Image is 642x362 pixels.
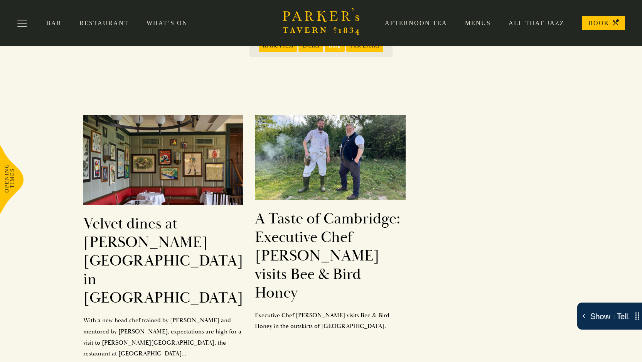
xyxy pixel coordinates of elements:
p: With a new head chef trained by [PERSON_NAME] and mentored by [PERSON_NAME], expectations are hig... [83,315,243,359]
p: Executive Chef [PERSON_NAME] visits Bee & Bird Honey in the outskirts of [GEOGRAPHIC_DATA]. [255,310,406,332]
h2: Velvet dines at [PERSON_NAME][GEOGRAPHIC_DATA] in [GEOGRAPHIC_DATA] [83,215,243,307]
h2: A Taste of Cambridge: Executive Chef [PERSON_NAME] visits Bee & Bird Honey [255,210,406,302]
a: A Taste of Cambridge: Executive Chef [PERSON_NAME] visits Bee & Bird HoneyExecutive Chef [PERSON_... [255,115,406,332]
a: Velvet dines at [PERSON_NAME][GEOGRAPHIC_DATA] in [GEOGRAPHIC_DATA]With a new head chef trained b... [83,115,243,360]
